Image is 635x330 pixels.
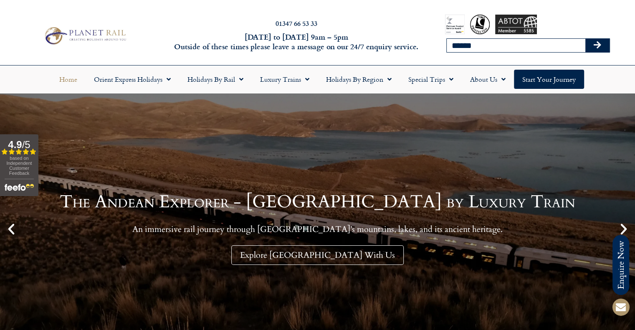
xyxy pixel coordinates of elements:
a: Orient Express Holidays [86,70,179,89]
a: Home [51,70,86,89]
a: 01347 66 53 33 [276,18,317,28]
nav: Menu [4,70,631,89]
img: Planet Rail Train Holidays Logo [41,25,128,46]
a: Explore [GEOGRAPHIC_DATA] With Us [231,245,404,265]
a: Luxury Trains [252,70,318,89]
a: Start your Journey [514,70,584,89]
p: An immersive rail journey through [GEOGRAPHIC_DATA]’s mountains, lakes, and its ancient heritage. [60,224,575,234]
a: Special Trips [400,70,462,89]
div: Next slide [617,222,631,236]
h1: The Andean Explorer - [GEOGRAPHIC_DATA] by Luxury Train [60,193,575,211]
a: About Us [462,70,514,89]
div: Previous slide [4,222,18,236]
h6: [DATE] to [DATE] 9am – 5pm Outside of these times please leave a message on our 24/7 enquiry serv... [172,32,421,52]
button: Search [585,39,610,52]
a: Holidays by Region [318,70,400,89]
a: Holidays by Rail [179,70,252,89]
